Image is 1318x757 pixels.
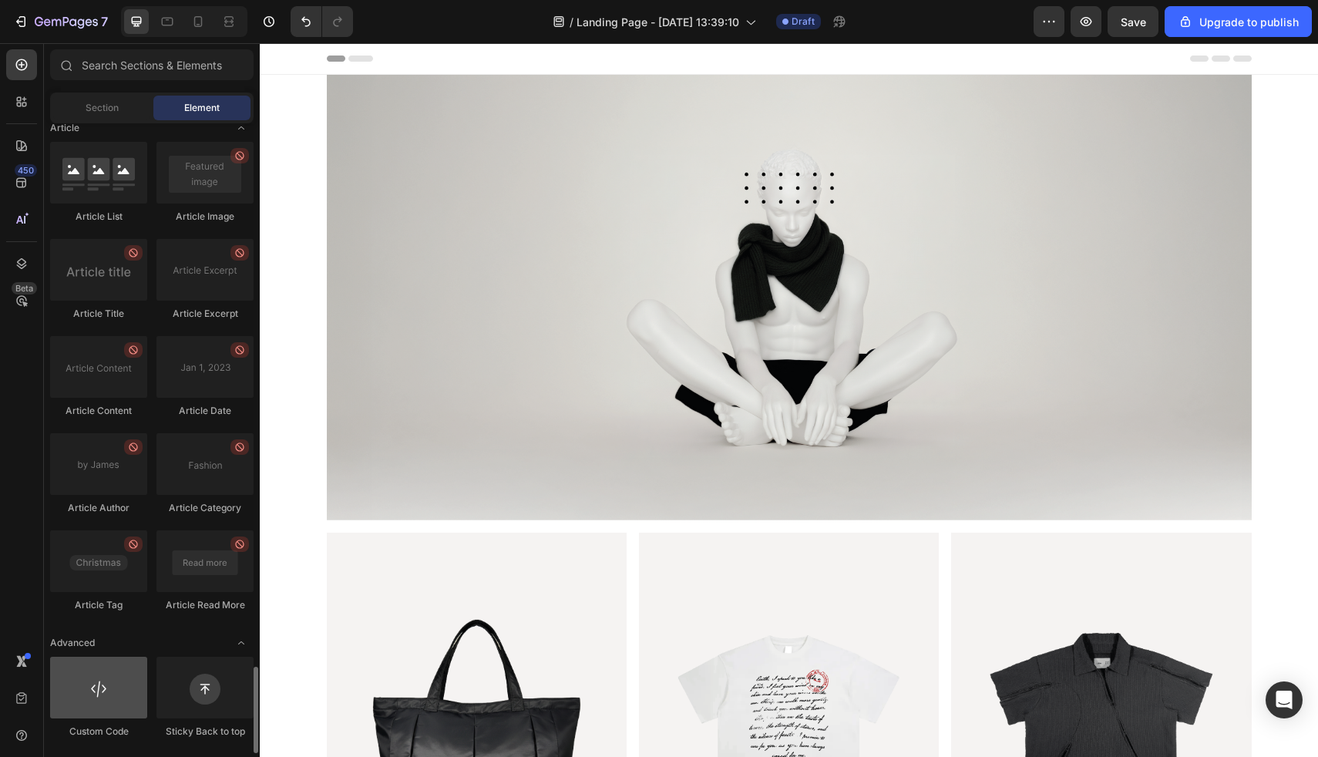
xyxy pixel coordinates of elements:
div: 450 [15,164,37,177]
div: Open Intercom Messenger [1266,681,1303,718]
span: Toggle open [229,116,254,140]
div: Article Category [156,501,254,515]
button: 7 [6,6,115,37]
div: Undo/Redo [291,6,353,37]
div: Custom Code [50,725,147,738]
div: Article Excerpt [156,307,254,321]
div: Article Title [50,307,147,321]
span: Element [184,101,220,115]
div: Article Image [156,210,254,224]
div: Article Read More [156,598,254,612]
span: Save [1121,15,1146,29]
span: Article [50,121,79,135]
div: Article Tag [50,598,147,612]
span: / [570,14,573,30]
div: Article Author [50,501,147,515]
iframe: Design area [260,43,1318,757]
span: Advanced [50,636,95,650]
span: Toggle open [229,631,254,655]
div: Article List [50,210,147,224]
p: 7 [101,12,108,31]
div: Beta [12,282,37,294]
button: Upgrade to publish [1165,6,1312,37]
span: Draft [792,15,815,29]
button: Save [1108,6,1158,37]
div: Upgrade to publish [1178,14,1299,30]
div: Sticky Back to top [156,725,254,738]
div: Article Date [156,404,254,418]
span: Section [86,101,119,115]
div: Article Content [50,404,147,418]
span: Landing Page - [DATE] 13:39:10 [577,14,739,30]
input: Search Sections & Elements [50,49,254,80]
